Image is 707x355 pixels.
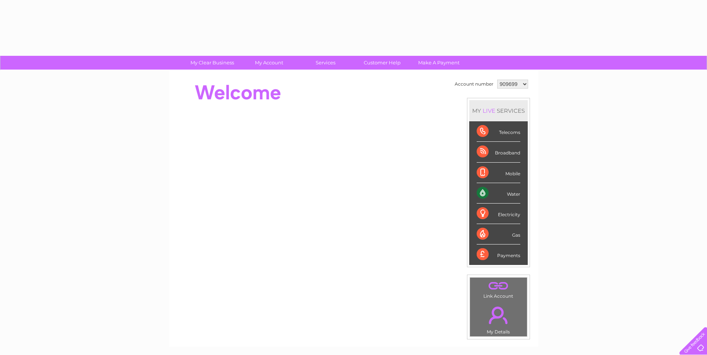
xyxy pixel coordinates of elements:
div: Broadband [477,142,520,162]
div: Electricity [477,204,520,224]
a: Services [295,56,356,70]
td: Link Account [470,277,527,301]
div: MY SERVICES [469,100,528,121]
div: Mobile [477,163,520,183]
a: Make A Payment [408,56,470,70]
td: Account number [453,78,495,90]
div: LIVE [481,107,497,114]
div: Gas [477,224,520,244]
td: My Details [470,300,527,337]
a: Customer Help [351,56,413,70]
a: . [472,302,525,328]
a: My Clear Business [182,56,243,70]
div: Payments [477,244,520,265]
a: My Account [238,56,300,70]
a: . [472,279,525,292]
div: Telecoms [477,121,520,142]
div: Water [477,183,520,204]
